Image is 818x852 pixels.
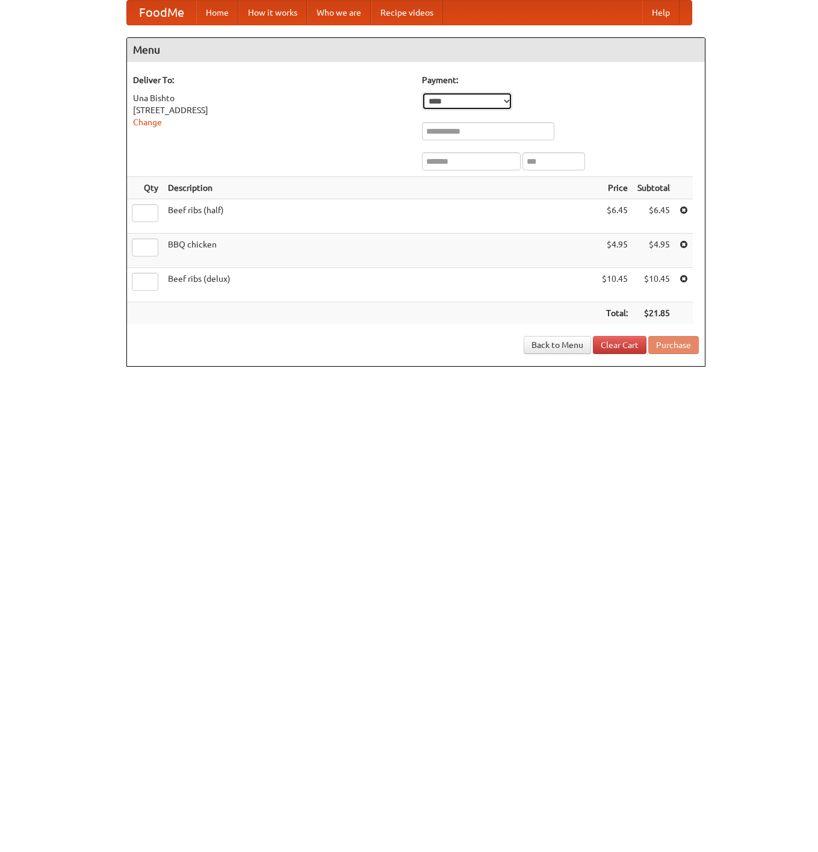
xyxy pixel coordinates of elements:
td: $10.45 [597,268,633,302]
a: Back to Menu [524,336,591,354]
a: Change [133,117,162,127]
a: FoodMe [127,1,196,25]
div: Una Bishto [133,92,410,104]
h5: Payment: [422,74,699,86]
a: Home [196,1,238,25]
th: Description [163,177,597,199]
th: $21.85 [633,302,675,325]
a: Recipe videos [371,1,443,25]
h4: Menu [127,38,705,62]
th: Total: [597,302,633,325]
a: Clear Cart [593,336,646,354]
a: Who we are [307,1,371,25]
td: $6.45 [597,199,633,234]
a: Help [642,1,680,25]
th: Qty [127,177,163,199]
td: BBQ chicken [163,234,597,268]
a: How it works [238,1,307,25]
td: Beef ribs (half) [163,199,597,234]
button: Purchase [648,336,699,354]
td: Beef ribs (delux) [163,268,597,302]
td: $4.95 [633,234,675,268]
div: [STREET_ADDRESS] [133,104,410,116]
h5: Deliver To: [133,74,410,86]
td: $4.95 [597,234,633,268]
td: $10.45 [633,268,675,302]
th: Price [597,177,633,199]
th: Subtotal [633,177,675,199]
td: $6.45 [633,199,675,234]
